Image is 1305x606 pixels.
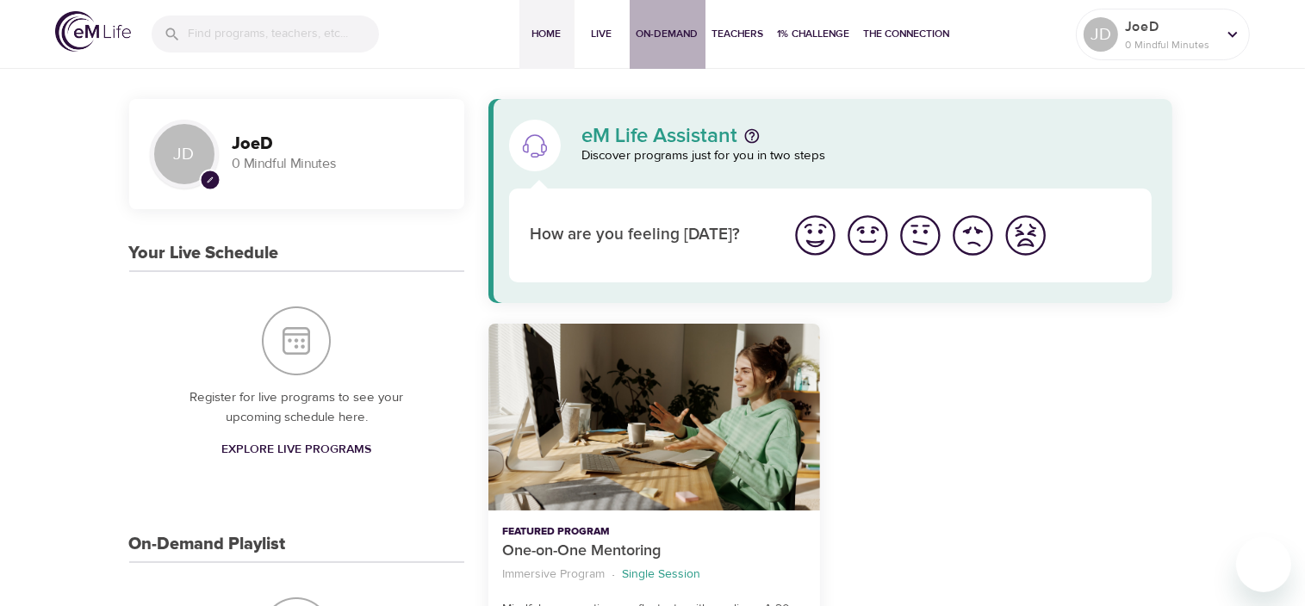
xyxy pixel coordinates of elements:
img: ok [897,212,944,259]
h3: Your Live Schedule [129,244,279,263]
p: JoeD [1125,16,1216,37]
span: The Connection [864,25,950,43]
p: One-on-One Mentoring [502,540,806,563]
div: JD [1084,17,1118,52]
nav: breadcrumb [502,563,806,586]
img: worst [1002,212,1049,259]
img: Your Live Schedule [262,306,331,375]
span: 1% Challenge [778,25,850,43]
li: · [612,563,615,586]
p: 0 Mindful Minutes [233,154,444,174]
button: I'm feeling ok [894,209,947,262]
button: I'm feeling great [789,209,842,262]
span: Home [526,25,568,43]
span: Explore Live Programs [221,439,371,461]
h3: On-Demand Playlist [129,535,286,554]
p: Single Session [622,566,700,584]
h3: JoeD [233,134,444,154]
button: One-on-One Mentoring [488,324,820,510]
p: Featured Program [502,524,806,540]
div: JD [150,120,219,189]
button: I'm feeling bad [947,209,999,262]
button: I'm feeling good [842,209,894,262]
p: How are you feeling [DATE]? [530,223,768,248]
p: 0 Mindful Minutes [1125,37,1216,53]
img: great [792,212,839,259]
p: Immersive Program [502,566,605,584]
input: Find programs, teachers, etc... [188,15,379,53]
img: bad [949,212,997,259]
iframe: Button to launch messaging window [1236,537,1291,592]
span: On-Demand [637,25,699,43]
a: Explore Live Programs [214,434,378,466]
p: Discover programs just for you in two steps [581,146,1153,166]
span: Teachers [712,25,764,43]
img: good [844,212,892,259]
span: Live [581,25,623,43]
img: eM Life Assistant [521,132,549,159]
img: logo [55,11,131,52]
p: Register for live programs to see your upcoming schedule here. [164,388,430,427]
button: I'm feeling worst [999,209,1052,262]
p: eM Life Assistant [581,126,737,146]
